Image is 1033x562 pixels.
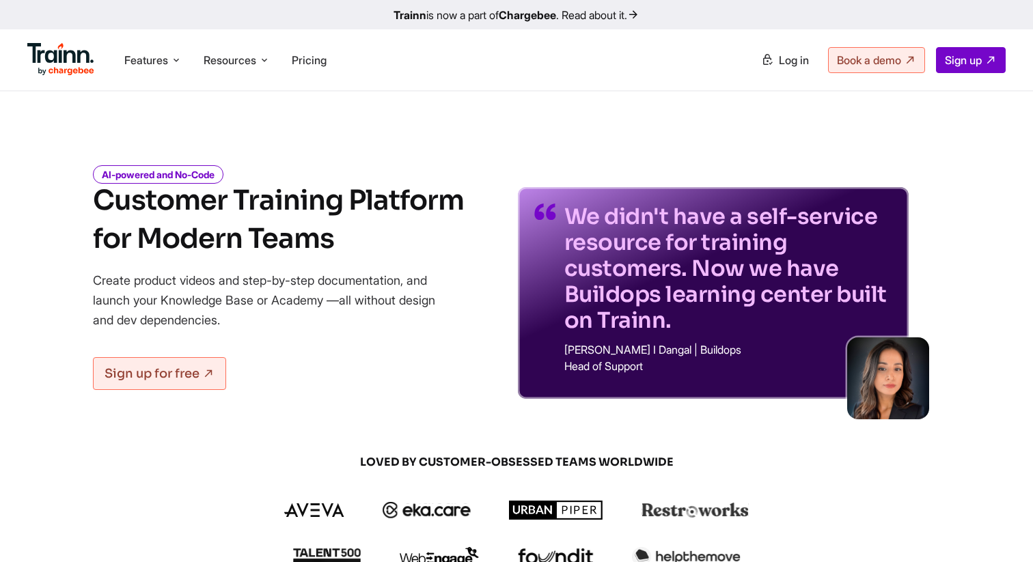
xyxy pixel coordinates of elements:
[847,337,929,419] img: sabina-buildops.d2e8138.png
[394,8,426,22] b: Trainn
[189,455,844,470] span: LOVED BY CUSTOMER-OBSESSED TEAMS WORLDWIDE
[642,503,749,518] img: restroworks logo
[564,361,892,371] p: Head of Support
[945,53,982,67] span: Sign up
[93,182,464,258] h1: Customer Training Platform for Modern Teams
[204,53,256,68] span: Resources
[837,53,901,67] span: Book a demo
[828,47,925,73] a: Book a demo
[27,43,94,76] img: Trainn Logo
[564,203,892,333] p: We didn't have a self-service resource for training customers. Now we have Buildops learning cent...
[292,53,327,67] a: Pricing
[509,501,603,520] img: urbanpiper logo
[936,47,1006,73] a: Sign up
[124,53,168,68] span: Features
[383,502,471,518] img: ekacare logo
[93,165,223,184] i: AI-powered and No-Code
[779,53,809,67] span: Log in
[753,48,817,72] a: Log in
[965,496,1033,562] iframe: Chat Widget
[284,503,344,517] img: aveva logo
[564,344,892,355] p: [PERSON_NAME] I Dangal | Buildops
[534,203,556,220] img: quotes-purple.41a7099.svg
[93,270,455,330] p: Create product videos and step-by-step documentation, and launch your Knowledge Base or Academy —...
[93,357,226,390] a: Sign up for free
[499,8,556,22] b: Chargebee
